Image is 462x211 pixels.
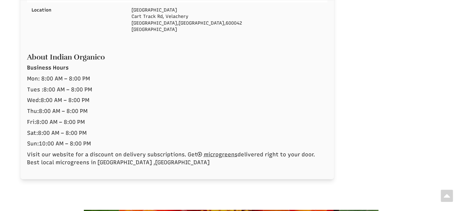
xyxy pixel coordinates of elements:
[132,20,177,26] span: [GEOGRAPHIC_DATA]
[27,119,85,125] span: Fri:8:00 AM – 8:00 PM
[197,151,238,158] a: microgreens
[179,20,224,26] span: [GEOGRAPHIC_DATA]
[27,86,92,93] span: Tues :8:00 AM – 8:00 PM
[27,140,91,147] span: Sun:10:00 AM – 8:00 PM
[27,130,87,136] span: Sat:8:00 AM – 8:00 PM
[27,50,327,61] h2: About Indian Organico
[132,7,177,13] span: [GEOGRAPHIC_DATA]
[204,151,238,158] span: microgreens
[27,151,315,166] span: Visit our website for a discount on delivery subscriptions. Get delivered right to your door. Bes...
[27,97,89,104] span: Wed:8:00 AM – 8:00 PM
[27,2,127,18] div: Location
[27,75,90,82] span: Mon: 8:00 AM – 8:00 PM
[127,2,327,38] div: Cart Track Rd, Velachery , , [GEOGRAPHIC_DATA]
[226,20,242,26] span: 600042
[27,64,69,71] strong: Business Hours
[27,108,87,114] span: Thu:8:00 AM – 8:00 PM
